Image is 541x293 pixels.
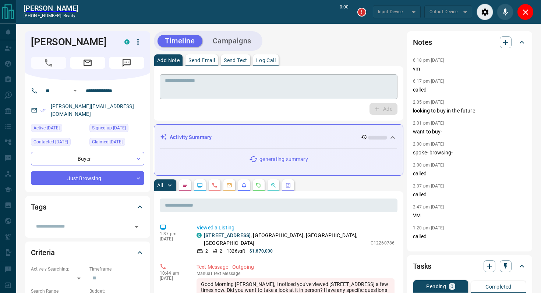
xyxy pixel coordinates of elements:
div: Just Browsing [31,171,144,185]
div: Activity Summary [160,131,397,144]
p: [PHONE_NUMBER] - [24,12,78,19]
span: ready [63,13,76,18]
p: 0:00 [340,4,349,20]
p: Log Call [256,58,276,63]
p: 2 [205,248,208,254]
div: Tags [31,198,144,216]
p: 6:18 pm [DATE] [413,58,444,63]
p: VM [413,212,526,219]
svg: Emails [226,182,232,188]
p: 1326 sqft [227,248,245,254]
p: want to buy- [413,128,526,136]
p: $1,870,000 [250,248,273,254]
div: Mute [497,4,513,20]
p: 2:37 pm [DATE] [413,183,444,189]
p: spoke- browsing- [413,149,526,157]
div: Tue Aug 18 2020 [89,138,144,148]
span: Email [70,57,105,69]
span: Contacted [DATE] [33,138,68,146]
button: Timeline [158,35,202,47]
button: Open [131,222,142,232]
div: Audio Settings [477,4,493,20]
p: called [413,170,526,178]
p: generating summary [259,156,308,163]
div: Fri Sep 12 2025 [31,138,86,148]
h2: Tags [31,201,46,213]
span: Message [109,57,144,69]
p: , [GEOGRAPHIC_DATA], [GEOGRAPHIC_DATA], [GEOGRAPHIC_DATA] [204,232,367,247]
p: Activity Summary [170,133,212,141]
h1: [PERSON_NAME] [31,36,113,48]
svg: Lead Browsing Activity [197,182,203,188]
p: 6:17 pm [DATE] [413,79,444,84]
button: Campaigns [205,35,259,47]
p: 2:01 pm [DATE] [413,121,444,126]
a: [PERSON_NAME][EMAIL_ADDRESS][DOMAIN_NAME] [51,103,134,117]
svg: Calls [212,182,218,188]
p: 0 [450,284,453,289]
div: Fri Sep 12 2025 [31,124,86,134]
p: Completed [485,284,512,289]
span: Claimed [DATE] [92,138,123,146]
div: Buyer [31,152,144,165]
p: Timeframe: [89,266,144,272]
span: manual [197,271,212,276]
p: [DATE] [160,276,185,281]
div: condos.ca [124,39,130,44]
a: [PERSON_NAME] [24,4,78,12]
svg: Agent Actions [285,182,291,188]
span: Active [DATE] [33,124,60,132]
p: Add Note [157,58,180,63]
p: C12260786 [371,240,395,246]
p: Actively Searching: [31,266,86,272]
svg: Notes [182,182,188,188]
a: [STREET_ADDRESS] [204,232,251,238]
p: All [157,183,163,188]
p: Pending [426,284,446,289]
span: Signed up [DATE] [92,124,126,132]
p: Viewed a Listing [197,224,395,232]
div: Criteria [31,244,144,261]
div: Notes [413,33,526,51]
div: Thu Aug 13 2020 [89,124,144,134]
div: Tasks [413,257,526,275]
p: 4:15 pm [DATE] [413,246,444,251]
p: 2:00 pm [DATE] [413,162,444,168]
p: called [413,191,526,199]
h2: Criteria [31,247,55,258]
p: Text Message - Outgoing [197,263,395,271]
p: 2:47 pm [DATE] [413,204,444,210]
div: Close [517,4,534,20]
span: Call [31,57,66,69]
p: 2 [220,248,222,254]
p: Text Message [197,271,395,276]
p: 10:44 am [160,271,185,276]
h2: Tasks [413,260,431,272]
p: Send Text [224,58,247,63]
svg: Requests [256,182,262,188]
p: Send Email [188,58,215,63]
p: called [413,233,526,240]
p: 1:37 pm [160,231,185,236]
p: [DATE] [160,236,185,242]
p: vm [413,65,526,73]
svg: Listing Alerts [241,182,247,188]
p: 1:20 pm [DATE] [413,225,444,231]
p: called [413,86,526,94]
button: Open [71,86,79,95]
p: 2:00 pm [DATE] [413,142,444,147]
svg: Opportunities [270,182,276,188]
p: looking to buy in the future [413,107,526,115]
h2: Notes [413,36,432,48]
svg: Email Verified [40,108,46,113]
div: condos.ca [197,233,202,238]
p: 2:05 pm [DATE] [413,100,444,105]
